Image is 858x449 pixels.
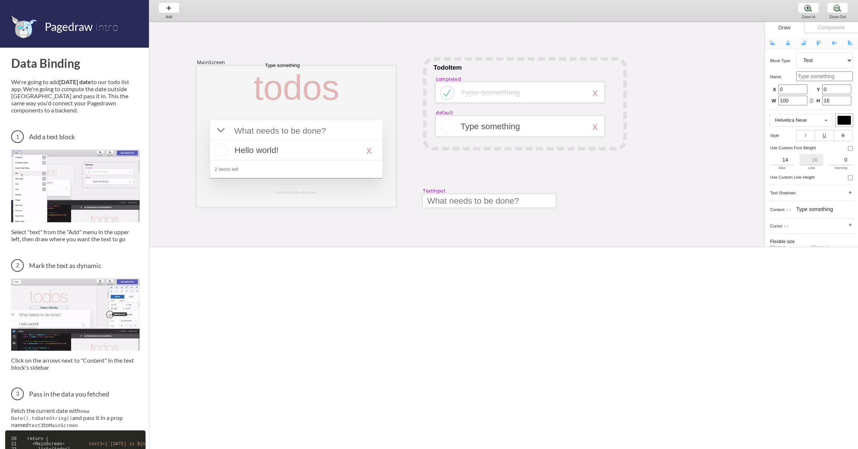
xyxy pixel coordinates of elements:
strong: [DATE] date [59,78,91,85]
span: Intro [95,20,118,34]
p: Fetch the current date with and pass it in a prop named to [11,407,140,428]
input: Type something [796,71,853,81]
div: default [436,109,453,116]
span: X [772,87,776,93]
div: Add [155,15,183,19]
span: Pagedraw [45,20,93,33]
div: Kerning [829,165,853,171]
h5: text shadows [770,191,798,195]
div: Draw [765,22,804,33]
img: clip of: going to add -> text -> draw -> type "Today is Monday" [11,150,140,222]
code: MainScreen [49,423,78,428]
div: x [593,87,598,99]
span: W [772,98,776,105]
img: Make dynamic [11,278,140,351]
div: Zoom Out [823,15,852,19]
h3: Add a text block [11,130,140,143]
h5: style [770,133,796,138]
u: U [823,133,826,138]
div: x [593,120,598,132]
img: favicon.png [11,15,37,38]
span: Line [808,166,815,170]
span: Content [770,207,785,212]
div: completed [436,75,461,82]
div: Type something [796,206,833,213]
span: cursor [770,224,782,228]
div: MainScreen [197,59,225,66]
button: S [834,130,853,141]
i: lock_open [809,98,814,103]
p: Click on the arrows next to "Content" in the text block's sidebar [11,357,140,371]
input: use custom line height [848,175,853,180]
i: add [848,222,853,227]
div: Component [804,22,858,33]
span: Flexible size [770,239,795,244]
input: use custom font weight [848,146,853,151]
div: Type something [265,63,300,68]
span: + text3={`[DATE] is ${new Date().toDateString()}`} [62,442,218,447]
h3: Pass in the data you fetched [11,388,140,400]
h5: Block type [770,58,796,63]
button: I [796,130,815,141]
h5: use custom line height [770,175,817,179]
h3: Mark the text as dynamic [11,259,140,272]
span: H [816,98,820,105]
h1: Data Binding [11,56,140,70]
div: Helvetica Neue [775,118,807,123]
button: U [815,130,834,141]
div: Size [770,165,794,171]
s: S [842,133,845,138]
p: We're going to add to our todo list app. We're going to compute the date outside [GEOGRAPHIC_DATA... [11,78,140,114]
span: Y [816,87,820,93]
img: zoom-minus.png [833,4,841,12]
p: Select "text" from the "Add" menu in the upper left, then draw where you want the text to go [11,228,140,242]
img: zoom-plus.png [804,4,812,12]
h5: use custom font weight [770,146,818,150]
i: code [786,207,791,213]
div: TextInput [423,187,445,194]
i: code [784,224,789,229]
i: I [805,133,806,138]
code: text3 [29,423,43,428]
img: baseline-add-24px.svg [165,4,173,12]
h5: name [770,74,796,79]
div: Zoom In [794,15,823,19]
i: add [848,190,853,195]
